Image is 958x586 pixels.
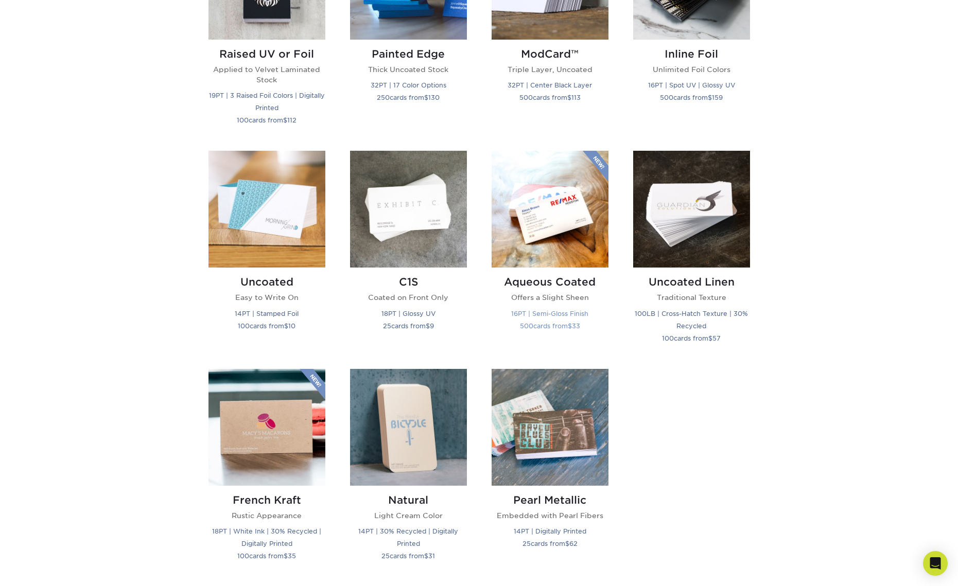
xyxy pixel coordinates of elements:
[569,540,578,547] span: 62
[381,310,436,317] small: 18PT | Glossy UV
[492,151,608,356] a: Aqueous Coated Business Cards Aqueous Coated Offers a Slight Sheen 16PT | Semi-Gloss Finish 500ca...
[583,151,608,182] img: New Product
[633,151,750,356] a: Uncoated Linen Business Cards Uncoated Linen Traditional Texture 100LB | Cross-Hatch Texture | 30...
[492,276,608,288] h2: Aqueous Coated
[708,94,712,101] span: $
[428,94,440,101] span: 130
[572,322,580,330] span: 33
[522,540,578,547] small: cards from
[519,94,581,101] small: cards from
[358,527,458,547] small: 14PT | 30% Recycled | Digitally Printed
[381,552,390,560] span: 25
[350,292,467,303] p: Coated on Front Only
[633,64,750,75] p: Unlimited Foil Colors
[377,94,390,101] span: 250
[430,322,434,330] span: 9
[350,64,467,75] p: Thick Uncoated Stock
[237,116,297,124] small: cards from
[212,527,321,547] small: 18PT | White Ink | 30% Recycled | Digitally Printed
[381,552,435,560] small: cards from
[492,510,608,521] p: Embedded with Pearl Fibers
[350,151,467,268] img: C1S Business Cards
[492,292,608,303] p: Offers a Slight Sheen
[237,552,296,560] small: cards from
[237,116,249,124] span: 100
[662,334,674,342] span: 100
[377,94,440,101] small: cards from
[712,334,721,342] span: 57
[660,94,673,101] span: 500
[238,322,250,330] span: 100
[633,276,750,288] h2: Uncoated Linen
[350,369,467,486] img: Natural Business Cards
[208,369,325,574] a: French Kraft Business Cards French Kraft Rustic Appearance 18PT | White Ink | 30% Recycled | Digi...
[288,322,295,330] span: 10
[571,94,581,101] span: 113
[350,369,467,574] a: Natural Business Cards Natural Light Cream Color 14PT | 30% Recycled | Digitally Printed 25cards ...
[284,322,288,330] span: $
[568,322,572,330] span: $
[350,48,467,60] h2: Painted Edge
[648,81,735,89] small: 16PT | Spot UV | Glossy UV
[633,292,750,303] p: Traditional Texture
[424,552,428,560] span: $
[428,552,435,560] span: 31
[208,151,325,268] img: Uncoated Business Cards
[209,92,325,112] small: 19PT | 3 Raised Foil Colors | Digitally Printed
[208,292,325,303] p: Easy to Write On
[520,322,533,330] span: 500
[426,322,430,330] span: $
[660,94,723,101] small: cards from
[208,510,325,521] p: Rustic Appearance
[237,552,249,560] span: 100
[383,322,391,330] span: 25
[508,81,592,89] small: 32PT | Center Black Layer
[238,322,295,330] small: cards from
[371,81,446,89] small: 32PT | 17 Color Options
[350,151,467,356] a: C1S Business Cards C1S Coated on Front Only 18PT | Glossy UV 25cards from$9
[492,64,608,75] p: Triple Layer, Uncoated
[519,94,533,101] span: 500
[283,116,287,124] span: $
[235,310,299,317] small: 14PT | Stamped Foil
[633,48,750,60] h2: Inline Foil
[350,494,467,506] h2: Natural
[350,510,467,521] p: Light Cream Color
[208,369,325,486] img: French Kraft Business Cards
[208,48,325,60] h2: Raised UV or Foil
[492,369,608,486] img: Pearl Metallic Business Cards
[208,151,325,356] a: Uncoated Business Cards Uncoated Easy to Write On 14PT | Stamped Foil 100cards from$10
[208,64,325,85] p: Applied to Velvet Laminated Stock
[288,552,296,560] span: 35
[662,334,721,342] small: cards from
[284,552,288,560] span: $
[287,116,297,124] span: 112
[565,540,569,547] span: $
[712,94,723,101] span: 159
[514,527,586,535] small: 14PT | Digitally Printed
[350,276,467,288] h2: C1S
[492,151,608,268] img: Aqueous Coated Business Cards
[383,322,434,330] small: cards from
[522,540,531,547] span: 25
[633,151,750,268] img: Uncoated Linen Business Cards
[520,322,580,330] small: cards from
[424,94,428,101] span: $
[511,310,588,317] small: 16PT | Semi-Gloss Finish
[208,276,325,288] h2: Uncoated
[492,494,608,506] h2: Pearl Metallic
[567,94,571,101] span: $
[208,494,325,506] h2: French Kraft
[492,369,608,574] a: Pearl Metallic Business Cards Pearl Metallic Embedded with Pearl Fibers 14PT | Digitally Printed ...
[708,334,712,342] span: $
[635,310,748,330] small: 100LB | Cross-Hatch Texture | 30% Recycled
[923,551,948,576] div: Open Intercom Messenger
[300,369,325,400] img: New Product
[492,48,608,60] h2: ModCard™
